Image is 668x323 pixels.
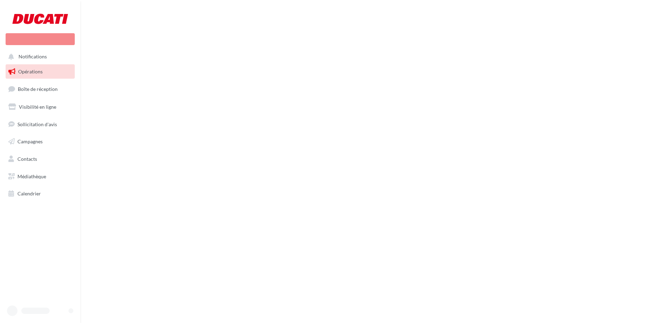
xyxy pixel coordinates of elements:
div: Nouvelle campagne [6,33,75,45]
span: Campagnes [17,138,43,144]
a: Calendrier [4,186,76,201]
span: Sollicitation d'avis [17,121,57,127]
a: Sollicitation d'avis [4,117,76,132]
span: Médiathèque [17,173,46,179]
a: Médiathèque [4,169,76,184]
span: Boîte de réception [18,86,58,92]
a: Opérations [4,64,76,79]
span: Opérations [18,69,43,74]
a: Campagnes [4,134,76,149]
span: Calendrier [17,191,41,196]
a: Boîte de réception [4,81,76,96]
a: Contacts [4,152,76,166]
span: Contacts [17,156,37,162]
span: Visibilité en ligne [19,104,56,110]
span: Notifications [19,54,47,60]
a: Visibilité en ligne [4,100,76,114]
